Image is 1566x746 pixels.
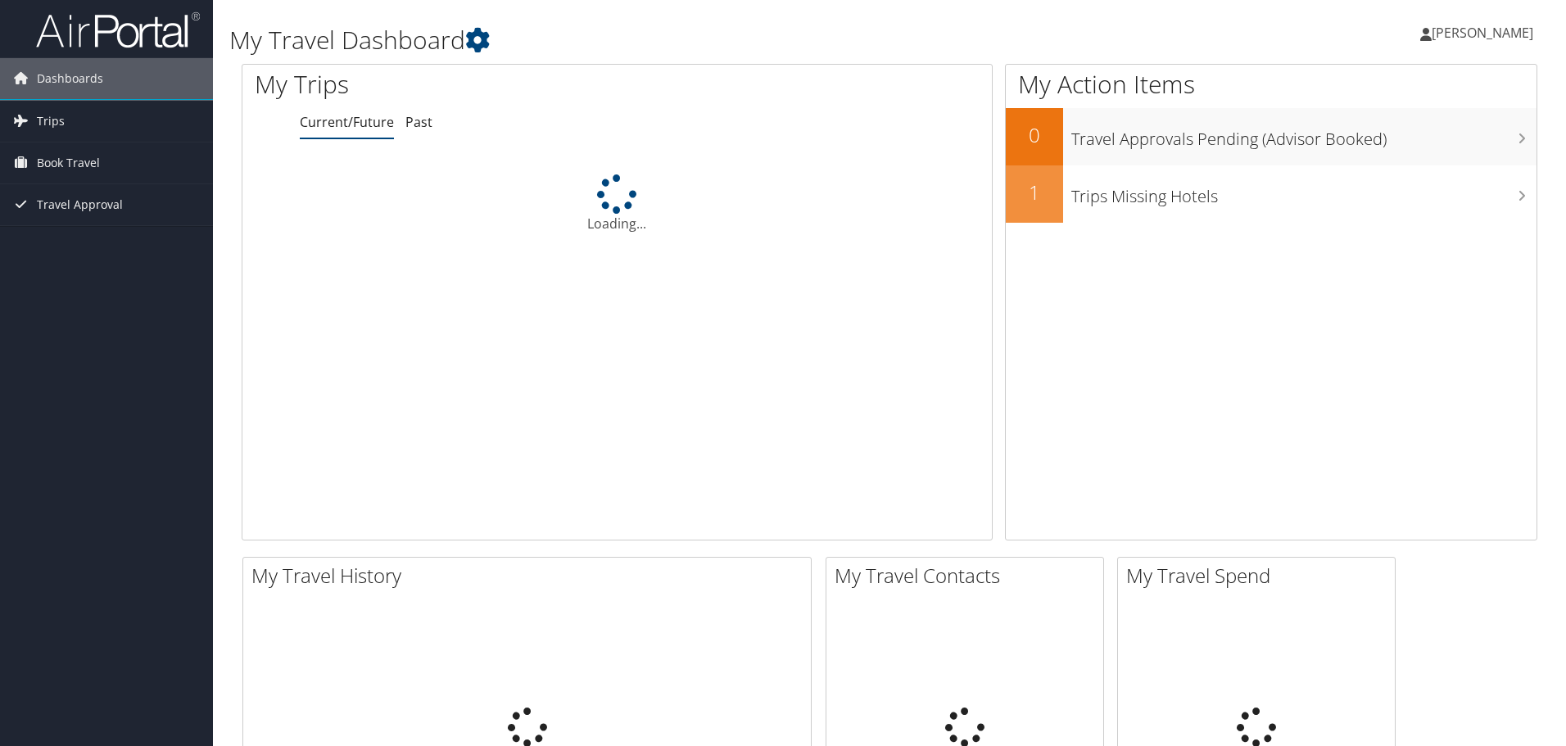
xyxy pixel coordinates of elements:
[300,113,394,131] a: Current/Future
[1071,177,1537,208] h3: Trips Missing Hotels
[1006,179,1063,206] h2: 1
[1420,8,1550,57] a: [PERSON_NAME]
[229,23,1110,57] h1: My Travel Dashboard
[37,142,100,183] span: Book Travel
[37,58,103,99] span: Dashboards
[37,101,65,142] span: Trips
[1071,120,1537,151] h3: Travel Approvals Pending (Advisor Booked)
[1006,121,1063,149] h2: 0
[1006,108,1537,165] a: 0Travel Approvals Pending (Advisor Booked)
[405,113,432,131] a: Past
[255,67,668,102] h1: My Trips
[37,184,123,225] span: Travel Approval
[1126,562,1395,590] h2: My Travel Spend
[251,562,811,590] h2: My Travel History
[1006,67,1537,102] h1: My Action Items
[242,174,992,233] div: Loading...
[1006,165,1537,223] a: 1Trips Missing Hotels
[835,562,1103,590] h2: My Travel Contacts
[1432,24,1533,42] span: [PERSON_NAME]
[36,11,200,49] img: airportal-logo.png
